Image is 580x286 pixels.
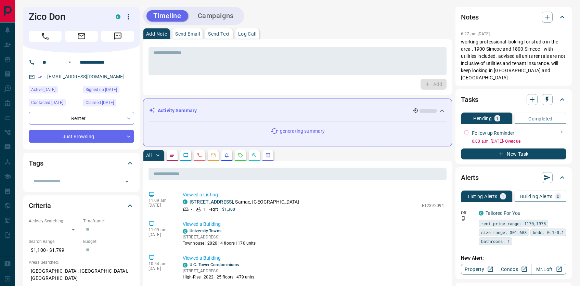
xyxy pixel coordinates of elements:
p: Add Note [146,31,167,36]
p: [STREET_ADDRESS] [183,268,255,274]
p: Log Call [238,31,256,36]
p: $1,100 - $1,799 [29,245,80,256]
p: generating summary [280,128,325,135]
h2: Tasks [461,94,478,105]
p: Townhouse | 2020 | 4 floors | 170 units [183,240,256,246]
div: condos.ca [479,211,484,216]
div: condos.ca [183,263,188,268]
p: Budget: [83,238,134,245]
span: Signed up [DATE] [86,86,117,93]
p: 1 [496,116,499,121]
span: beds: 0.1-0.1 [533,229,564,236]
p: Activity Summary [158,107,197,114]
p: 6:27 pm [DATE] [461,31,490,36]
p: New Alert: [461,255,566,262]
p: Send Text [208,31,230,36]
div: condos.ca [116,14,120,19]
button: New Task [461,148,566,159]
p: , Samac, [GEOGRAPHIC_DATA] [190,198,299,206]
span: bathrooms: 1 [481,238,510,245]
span: Call [29,31,62,42]
p: Actively Searching: [29,218,80,224]
div: Wed Sep 10 2025 [29,86,80,95]
svg: Listing Alerts [224,153,230,158]
span: Email [65,31,98,42]
p: [DATE] [149,266,172,271]
a: [EMAIL_ADDRESS][DOMAIN_NAME] [47,74,125,79]
svg: Push Notification Only [461,216,466,221]
p: 10:54 am [149,261,172,266]
button: Timeline [146,10,188,22]
h2: Notes [461,12,479,23]
div: Alerts [461,169,566,186]
p: Search Range: [29,238,80,245]
p: High-Rise | 2022 | 25 floors | 479 units [183,274,255,280]
div: Tasks [461,91,566,108]
p: 1 [203,206,205,212]
h2: Tags [29,158,43,169]
div: Thu Sep 04 2025 [29,99,80,108]
p: $1,300 [222,206,235,212]
h2: Criteria [29,200,51,211]
button: Open [66,58,74,66]
p: 6:00 a.m. [DATE] - Overdue [472,138,566,144]
p: E12392094 [422,203,444,209]
p: working professional looking for studio in the area , 1900 Simcoe and 1800 Simcoe - with utilitie... [461,38,566,81]
a: Condos [496,264,531,275]
svg: Emails [210,153,216,158]
p: Off [461,210,475,216]
p: - [191,206,192,212]
svg: Lead Browsing Activity [183,153,189,158]
p: Completed [528,116,553,121]
svg: Requests [238,153,243,158]
p: - sqft [209,206,218,212]
div: condos.ca [183,199,188,204]
div: Criteria [29,197,134,214]
div: Tue Aug 26 2025 [83,86,134,95]
p: 1 [502,194,504,199]
span: rent price range: 1170,1978 [481,220,546,227]
a: [STREET_ADDRESS] [190,199,233,205]
div: Tags [29,155,134,171]
svg: Notes [169,153,175,158]
span: Message [101,31,134,42]
p: Viewed a Building [183,221,444,228]
span: size range: 301,658 [481,229,527,236]
a: Tailored For You [486,210,520,216]
span: Claimed [DATE] [86,99,114,106]
p: 11:09 am [149,227,172,232]
p: Follow up Reminder [472,130,514,137]
svg: Email Verified [38,75,42,79]
p: [GEOGRAPHIC_DATA], [GEOGRAPHIC_DATA], [GEOGRAPHIC_DATA] [29,265,134,284]
p: [DATE] [149,203,172,208]
div: Renter [29,112,134,125]
a: Property [461,264,496,275]
button: Campaigns [191,10,241,22]
svg: Calls [197,153,202,158]
svg: Agent Actions [265,153,271,158]
p: Areas Searched: [29,259,134,265]
div: Activity Summary [149,104,446,117]
span: Contacted [DATE] [31,99,63,106]
svg: Opportunities [252,153,257,158]
p: 0 [557,194,559,199]
p: Send Email [175,31,200,36]
p: Viewed a Building [183,255,444,262]
div: Just Browsing [29,130,134,143]
h2: Alerts [461,172,479,183]
p: All [146,153,152,158]
p: Pending [473,116,492,121]
div: Tue Aug 26 2025 [83,99,134,108]
p: Timeframe: [83,218,134,224]
span: Active [DATE] [31,86,55,93]
p: [STREET_ADDRESS] [183,234,256,240]
p: Listing Alerts [468,194,498,199]
button: Open [122,177,132,186]
div: Notes [461,9,566,25]
a: University Towns [190,229,221,233]
p: 11:09 am [149,198,172,203]
h1: Zico Don [29,11,105,22]
a: Mr.Loft [531,264,566,275]
p: Building Alerts [520,194,553,199]
p: Viewed a Listing [183,191,444,198]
